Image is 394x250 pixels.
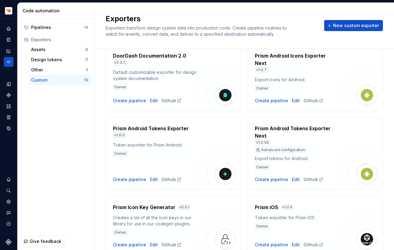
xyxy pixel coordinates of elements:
[113,229,128,236] div: Owner
[29,75,90,85] button: Custom13
[255,223,270,229] div: Owner
[255,125,338,139] h4: Prism Android Tokens Exporter Next
[113,242,146,248] button: Create pipeline
[255,98,288,104] div: Create pipeline
[255,67,268,73] div: v 1.0.7
[255,164,270,170] div: Owner
[162,176,182,183] a: Github
[86,47,88,52] div: 8
[86,67,88,72] div: 3
[113,215,198,227] div: Creates a list of all the Icon keys in our library for use in our codegen plugins.
[4,57,14,67] a: Code automation
[113,176,146,183] button: Create pipeline
[21,236,65,247] button: Give feedback
[150,176,158,183] a: Edit
[113,204,175,211] h4: Prism Icon Key Generator
[255,52,338,67] h4: Prism Android Icons Exporter Next
[31,46,86,53] div: Assets
[292,98,300,104] a: Edit
[4,35,14,45] a: Documentation
[31,37,88,43] div: Exporters
[31,67,86,73] div: Other
[150,242,158,248] a: Edit
[162,98,182,104] a: Github
[333,22,379,29] span: New custom exporter
[106,25,288,37] span: Exporters transform design system data into production code. Create pipeline routines to watch fo...
[162,242,182,248] a: Github
[4,46,14,56] div: Analytics
[113,59,127,66] div: v 5.2.7
[6,239,12,245] svg: Supernova Logo
[292,176,300,183] a: Edit
[4,112,14,122] a: Storybook stories
[22,8,92,14] div: Code automation
[84,25,88,30] div: 14
[29,55,90,65] button: Design tokens11
[4,79,14,89] a: Design tokens
[4,24,14,34] a: Home
[255,242,288,248] button: Create pipeline
[255,215,340,221] div: Token exporter for Prism iOS
[255,176,288,183] button: Create pipeline
[29,65,90,75] button: Other3
[113,98,146,104] button: Create pipeline
[21,22,90,32] button: Pipelines14
[29,45,90,54] button: Assets8
[255,85,270,91] div: Owner
[255,155,340,162] div: Export tokens for Android.
[304,242,324,248] a: Github
[304,176,324,183] a: Github
[255,204,278,211] h4: Prism iOS
[178,204,191,210] div: v 0.0.1
[255,147,306,153] div: Advanced configuration
[30,238,61,244] span: Give feedback
[150,98,158,104] a: Edit
[5,7,12,14] img: bd52d190-91a7-4889-9e90-eccda45865b1.png
[4,175,14,184] button: Notifications
[4,123,14,133] a: Data sources
[4,208,14,218] button: Contact support
[31,77,84,83] div: Custom
[85,57,88,62] div: 11
[113,69,198,82] div: Default customizable exporter for design system documentation
[304,98,324,104] a: Github
[255,139,270,146] div: v 1.0.50
[84,78,88,83] div: 13
[31,24,84,30] div: Pipelines
[4,186,14,196] button: Search ⌘K
[113,132,126,138] div: v 1.0.0
[4,101,14,111] a: Assets
[106,14,317,24] h2: Exporters
[4,90,14,100] a: Components
[113,52,186,59] h4: DoorDash Documentation 2.0
[292,242,300,248] a: Edit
